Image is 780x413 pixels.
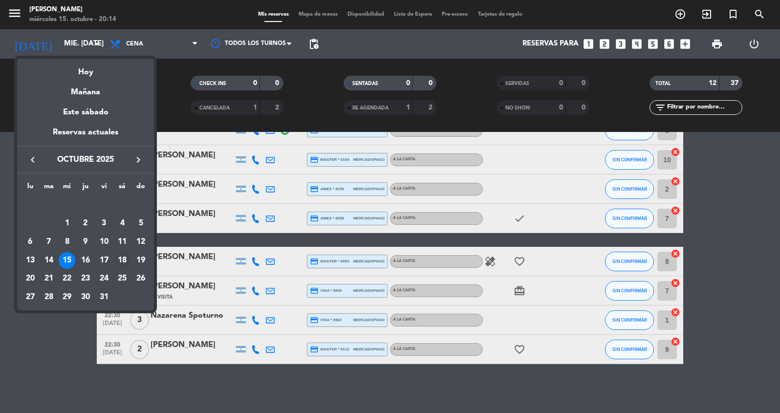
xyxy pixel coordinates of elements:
button: keyboard_arrow_left [24,153,42,166]
i: keyboard_arrow_right [132,154,144,166]
div: 14 [41,252,57,269]
td: 30 de octubre de 2025 [76,288,95,306]
td: 9 de octubre de 2025 [76,233,95,251]
td: 8 de octubre de 2025 [58,233,76,251]
td: 25 de octubre de 2025 [113,270,132,288]
td: OCT. [21,196,150,215]
div: 15 [59,252,75,269]
div: 31 [96,289,112,305]
div: 27 [22,289,39,305]
td: 12 de octubre de 2025 [131,233,150,251]
th: sábado [113,181,132,196]
div: Hoy [17,59,154,79]
td: 13 de octubre de 2025 [21,251,40,270]
td: 20 de octubre de 2025 [21,270,40,288]
div: 20 [22,271,39,287]
div: 17 [96,252,112,269]
td: 23 de octubre de 2025 [76,270,95,288]
td: 5 de octubre de 2025 [131,215,150,233]
div: 24 [96,271,112,287]
td: 29 de octubre de 2025 [58,288,76,306]
td: 31 de octubre de 2025 [95,288,113,306]
div: 13 [22,252,39,269]
th: martes [40,181,58,196]
div: 10 [96,234,112,250]
div: 3 [96,215,112,232]
td: 2 de octubre de 2025 [76,215,95,233]
div: 9 [77,234,94,250]
div: 2 [77,215,94,232]
div: 22 [59,271,75,287]
td: 11 de octubre de 2025 [113,233,132,251]
div: 25 [114,271,130,287]
td: 16 de octubre de 2025 [76,251,95,270]
span: octubre 2025 [42,153,130,166]
div: 28 [41,289,57,305]
i: keyboard_arrow_left [27,154,39,166]
td: 22 de octubre de 2025 [58,270,76,288]
div: 16 [77,252,94,269]
th: jueves [76,181,95,196]
div: 1 [59,215,75,232]
th: miércoles [58,181,76,196]
div: Reservas actuales [17,126,154,146]
td: 15 de octubre de 2025 [58,251,76,270]
td: 27 de octubre de 2025 [21,288,40,306]
div: 6 [22,234,39,250]
td: 19 de octubre de 2025 [131,251,150,270]
div: 11 [114,234,130,250]
div: 5 [132,215,149,232]
th: viernes [95,181,113,196]
td: 6 de octubre de 2025 [21,233,40,251]
td: 21 de octubre de 2025 [40,270,58,288]
td: 14 de octubre de 2025 [40,251,58,270]
div: 12 [132,234,149,250]
td: 17 de octubre de 2025 [95,251,113,270]
div: 29 [59,289,75,305]
th: lunes [21,181,40,196]
div: 8 [59,234,75,250]
div: 21 [41,271,57,287]
div: Este sábado [17,99,154,126]
div: 26 [132,271,149,287]
td: 1 de octubre de 2025 [58,215,76,233]
td: 3 de octubre de 2025 [95,215,113,233]
div: 4 [114,215,130,232]
div: 7 [41,234,57,250]
td: 26 de octubre de 2025 [131,270,150,288]
td: 28 de octubre de 2025 [40,288,58,306]
button: keyboard_arrow_right [130,153,147,166]
td: 24 de octubre de 2025 [95,270,113,288]
div: 30 [77,289,94,305]
div: 19 [132,252,149,269]
td: 18 de octubre de 2025 [113,251,132,270]
td: 10 de octubre de 2025 [95,233,113,251]
div: 18 [114,252,130,269]
th: domingo [131,181,150,196]
div: 23 [77,271,94,287]
td: 4 de octubre de 2025 [113,215,132,233]
td: 7 de octubre de 2025 [40,233,58,251]
div: Mañana [17,79,154,99]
